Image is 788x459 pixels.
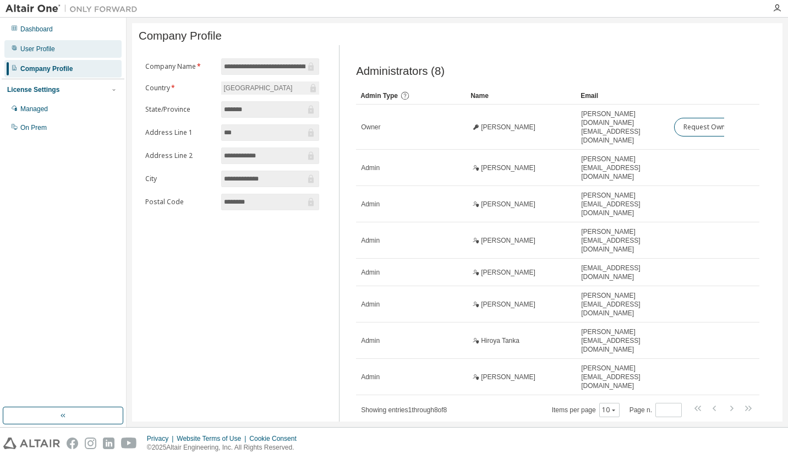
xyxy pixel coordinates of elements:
div: Website Terms of Use [177,434,249,443]
label: Country [145,84,215,92]
span: [PERSON_NAME] [481,123,535,132]
span: [PERSON_NAME] [481,163,535,172]
label: Address Line 2 [145,151,215,160]
span: [PERSON_NAME] [481,200,535,209]
span: [PERSON_NAME][DOMAIN_NAME][EMAIL_ADDRESS][DOMAIN_NAME] [581,110,664,145]
label: Postal Code [145,198,215,206]
span: Admin [361,163,380,172]
span: [PERSON_NAME][EMAIL_ADDRESS][DOMAIN_NAME] [581,364,664,390]
label: State/Province [145,105,215,114]
span: Page n. [630,403,682,417]
span: Showing entries 1 through 8 of 8 [361,406,447,414]
span: Admin [361,268,380,277]
span: [PERSON_NAME][EMAIL_ADDRESS][DOMAIN_NAME] [581,227,664,254]
div: Company Profile [20,64,73,73]
label: Address Line 1 [145,128,215,137]
span: [EMAIL_ADDRESS][DOMAIN_NAME] [581,264,664,281]
img: facebook.svg [67,438,78,449]
span: Owner [361,123,380,132]
span: [PERSON_NAME] [481,268,535,277]
div: Privacy [147,434,177,443]
div: [GEOGRAPHIC_DATA] [222,82,294,94]
img: linkedin.svg [103,438,114,449]
p: © 2025 Altair Engineering, Inc. All Rights Reserved. [147,443,303,452]
div: Dashboard [20,25,53,34]
div: License Settings [7,85,59,94]
button: 10 [602,406,617,414]
div: Name [470,87,572,105]
span: Hiroya Tanka [481,336,519,345]
img: Altair One [6,3,143,14]
div: On Prem [20,123,47,132]
label: Company Name [145,62,215,71]
span: Admin [361,300,380,309]
img: instagram.svg [85,438,96,449]
div: Managed [20,105,48,113]
button: Request Owner Change [674,118,767,136]
span: [PERSON_NAME] [481,300,535,309]
span: Admin [361,373,380,381]
span: [PERSON_NAME][EMAIL_ADDRESS][DOMAIN_NAME] [581,327,664,354]
div: Cookie Consent [249,434,303,443]
span: Admin [361,200,380,209]
span: [PERSON_NAME] [481,373,535,381]
span: [PERSON_NAME][EMAIL_ADDRESS][DOMAIN_NAME] [581,291,664,318]
span: Admin Type [360,92,398,100]
span: [PERSON_NAME] [481,236,535,245]
img: altair_logo.svg [3,438,60,449]
span: Admin [361,336,380,345]
span: Administrators (8) [356,65,445,78]
div: User Profile [20,45,55,53]
div: [GEOGRAPHIC_DATA] [221,81,319,95]
span: [PERSON_NAME][EMAIL_ADDRESS][DOMAIN_NAME] [581,191,664,217]
span: Admin [361,236,380,245]
span: [PERSON_NAME][EMAIL_ADDRESS][DOMAIN_NAME] [581,155,664,181]
img: youtube.svg [121,438,137,449]
span: Company Profile [139,30,222,42]
div: Email [581,87,665,105]
label: City [145,174,215,183]
span: Items per page [552,403,620,417]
